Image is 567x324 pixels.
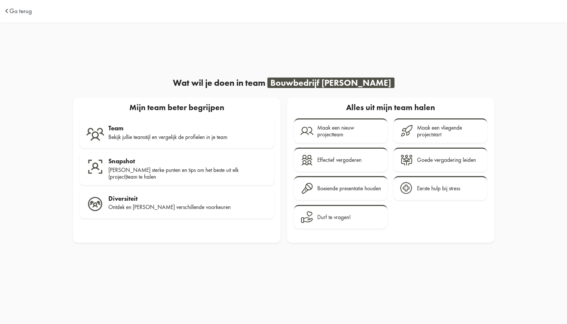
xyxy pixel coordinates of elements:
[108,204,268,211] div: Ontdek en [PERSON_NAME] verschillende voorkeuren
[294,148,387,172] a: Effectief vergaderen
[417,124,481,138] div: Maak een vliegende projectstart
[293,101,488,115] div: Alles uit mijn team halen
[317,185,381,192] div: Boeiende presentatie houden
[79,118,274,148] a: Team Bekijk jullie teamstijl en vergelijk de profielen in je team
[394,118,487,143] a: Maak een vliegende projectstart
[173,77,265,88] span: Wat wil je doen in team
[317,214,351,221] div: Durf te vragen!
[108,157,268,165] div: Snapshot
[394,148,487,172] a: Goede vergadering leiden
[417,157,476,163] div: Goede vergadering leiden
[79,152,274,185] a: Snapshot [PERSON_NAME] sterke punten en tips om het beste uit elk (project)team te halen
[417,185,460,192] div: Eerste hulp bij stress
[294,176,387,200] a: Boeiende presentatie houden
[294,118,387,143] a: Maak een nieuw projectteam
[108,124,268,132] div: Team
[9,8,32,14] a: Ga terug
[317,124,381,138] div: Maak een nieuw projectteam
[79,190,274,218] a: Diversiteit Ontdek en [PERSON_NAME] verschillende voorkeuren
[294,205,387,229] a: Durf te vragen!
[267,78,394,88] div: Bouwbedrijf [PERSON_NAME]
[108,195,268,202] div: Diversiteit
[76,101,277,115] div: Mijn team beter begrijpen
[317,157,361,163] div: Effectief vergaderen
[394,176,487,200] a: Eerste hulp bij stress
[108,134,268,140] div: Bekijk jullie teamstijl en vergelijk de profielen in je team
[108,167,268,181] div: [PERSON_NAME] sterke punten en tips om het beste uit elk (project)team te halen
